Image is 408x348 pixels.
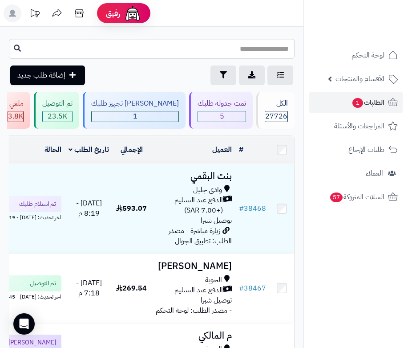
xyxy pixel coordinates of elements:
a: #38468 [239,203,266,214]
h3: [PERSON_NAME] [154,261,232,271]
div: تم التوصيل [42,98,73,109]
span: زيارة مباشرة - مصدر الطلب: تطبيق الجوال [169,225,232,246]
span: # [239,283,244,294]
span: الحوية [205,275,222,285]
span: 1 [352,98,363,108]
span: وادي جليل [193,185,222,195]
a: الكل27726 [254,92,296,129]
span: المراجعات والأسئلة [334,120,384,132]
div: تمت جدولة طلبك [198,98,246,109]
span: 5 [198,111,246,122]
span: 3.8K [8,111,23,122]
span: السلات المتروكة [329,191,384,203]
span: 593.07 [116,203,147,214]
a: لوحة التحكم [309,45,403,66]
span: توصيل شبرا [201,295,232,306]
a: #38467 [239,283,266,294]
span: تم استلام طلبك [19,200,56,209]
a: الحالة [44,144,61,155]
a: # [239,144,243,155]
a: الإجمالي [121,144,143,155]
a: تحديثات المنصة [24,4,46,25]
span: 1 [92,111,178,122]
span: الطلبات [351,96,384,109]
img: logo-2.png [347,25,400,44]
span: العملاء [366,167,383,180]
span: 23.5K [43,111,72,122]
span: 27726 [265,111,287,122]
div: 3840 [8,111,23,122]
a: العميل [212,144,232,155]
span: الدفع عند التسليم [174,285,223,295]
h3: بنت البقمي [154,171,232,181]
a: تمت جدولة طلبك 5 [187,92,254,129]
span: الأقسام والمنتجات [335,73,384,85]
span: تم التوصيل [30,279,56,288]
a: [PERSON_NAME] تجهيز طلبك 1 [81,92,187,129]
a: المراجعات والأسئلة [309,115,403,137]
span: 57 [330,192,343,202]
a: تم التوصيل 23.5K [32,92,81,129]
div: [PERSON_NAME] تجهيز طلبك [91,98,179,109]
span: [DATE] - 8:19 م [76,198,102,219]
a: الطلبات1 [309,92,403,113]
span: إضافة طلب جديد [17,70,65,81]
div: 23498 [43,111,72,122]
span: # [239,203,244,214]
img: ai-face.png [124,4,141,22]
span: توصيل شبرا [201,215,232,226]
a: إضافة طلب جديد [10,66,85,85]
td: - مصدر الطلب: لوحة التحكم [151,254,235,323]
h3: م المالكي [154,331,232,341]
span: 269.54 [116,283,147,294]
div: الكل [265,98,288,109]
a: العملاء [309,163,403,184]
span: الدفع عند التسليم (+7.00 SAR) [154,195,223,216]
span: لوحة التحكم [351,49,384,61]
div: ملغي [8,98,24,109]
a: طلبات الإرجاع [309,139,403,160]
div: Open Intercom Messenger [13,313,35,335]
span: طلبات الإرجاع [348,143,384,156]
span: رفيق [106,8,120,19]
span: [DATE] - 7:18 م [76,278,102,299]
a: تاريخ الطلب [69,144,109,155]
a: السلات المتروكة57 [309,186,403,208]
